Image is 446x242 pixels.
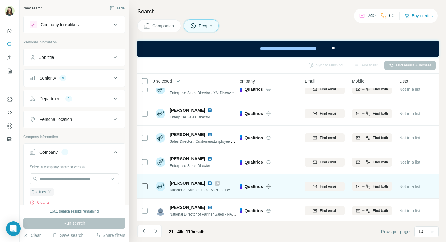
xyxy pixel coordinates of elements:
[24,91,125,106] button: Department1
[30,162,119,170] div: Select a company name or website
[5,6,15,16] img: Avatar
[50,209,99,214] div: 1601 search results remaining
[208,132,212,137] img: LinkedIn logo
[30,200,50,205] button: Clear all
[39,54,54,60] div: Job title
[186,229,193,234] span: 110
[352,85,392,94] button: Find both
[39,116,72,122] div: Personal location
[320,135,336,141] span: Find email
[305,85,345,94] button: Find email
[170,139,264,144] span: Sales Director / Customer&Employee Experience Platform
[170,131,205,138] span: [PERSON_NAME]
[137,225,150,237] button: Navigate to previous page
[156,206,165,216] img: Avatar
[156,109,165,118] img: Avatar
[199,23,213,29] span: People
[61,149,68,155] div: 1
[373,159,388,165] span: Find both
[23,232,41,238] button: Clear
[320,87,336,92] span: Find email
[404,12,433,20] button: Buy credits
[373,87,388,92] span: Find both
[156,157,165,167] img: Avatar
[106,4,129,13] button: Hide
[137,41,439,57] iframe: Banner
[245,86,263,92] span: Qualtrics
[208,108,212,113] img: LinkedIn logo
[208,156,212,161] img: LinkedIn logo
[399,160,420,165] span: Not in a list
[65,96,72,101] div: 1
[23,134,125,140] p: Company information
[39,75,56,81] div: Seniority
[373,111,388,116] span: Find both
[32,189,46,195] span: Qualtrics
[399,111,420,116] span: Not in a list
[182,229,186,234] span: of
[389,12,394,19] p: 60
[156,84,165,94] img: Avatar
[305,158,345,167] button: Find email
[152,23,174,29] span: Companies
[39,149,58,155] div: Company
[367,12,376,19] p: 240
[170,180,205,186] span: [PERSON_NAME]
[5,39,15,50] button: Search
[52,232,83,238] button: Save search
[245,111,263,117] span: Qualtrics
[23,39,125,45] p: Personal information
[399,87,420,92] span: Not in a list
[399,135,420,140] span: Not in a list
[399,78,408,84] span: Lists
[352,206,392,215] button: Find both
[156,182,165,191] img: Avatar
[305,206,345,215] button: Find email
[169,229,182,234] span: 31 - 40
[5,66,15,77] button: My lists
[95,232,125,238] button: Share filters
[170,212,254,216] span: National Director of Partner Sales - NA Public Sector
[24,145,125,162] button: Company1
[208,181,212,186] img: LinkedIn logo
[320,184,336,189] span: Find email
[352,158,392,167] button: Find both
[150,225,162,237] button: Navigate to next page
[170,115,210,119] span: Enterprise Sales Director
[305,133,345,142] button: Find email
[24,50,125,65] button: Job title
[39,96,62,102] div: Department
[170,91,234,95] span: Enterprise Sales Director - XM Discover
[373,208,388,213] span: Find both
[208,205,212,210] img: LinkedIn logo
[320,111,336,116] span: Find email
[399,184,420,189] span: Not in a list
[170,204,205,210] span: [PERSON_NAME]
[245,208,263,214] span: Qualtrics
[237,78,255,84] span: Company
[5,52,15,63] button: Enrich CSV
[23,5,42,11] div: New search
[320,208,336,213] span: Find email
[305,109,345,118] button: Find email
[352,182,392,191] button: Find both
[373,135,388,141] span: Find both
[170,187,249,192] span: Director of Sales [GEOGRAPHIC_DATA] - EDGE
[5,121,15,131] button: Dashboard
[399,208,420,213] span: Not in a list
[5,26,15,36] button: Quick start
[373,184,388,189] span: Find both
[245,135,263,141] span: Qualtrics
[5,94,15,105] button: Use Surfe on LinkedIn
[153,78,172,84] span: 0 selected
[352,109,392,118] button: Find both
[418,228,423,234] p: 10
[381,229,410,235] span: Rows per page
[24,71,125,85] button: Seniority5
[320,159,336,165] span: Find email
[24,112,125,127] button: Personal location
[305,182,345,191] button: Find email
[245,183,263,189] span: Qualtrics
[169,229,205,234] span: results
